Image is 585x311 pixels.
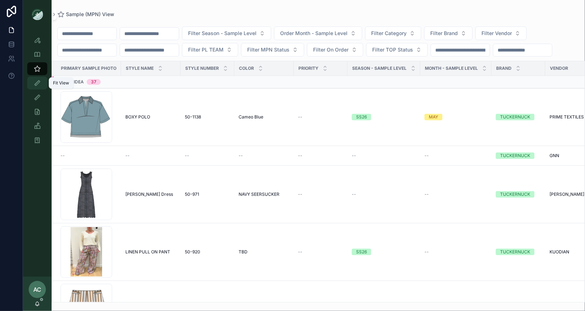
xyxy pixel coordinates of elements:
span: Filter On Order [313,46,349,53]
a: SS26 [352,249,416,255]
span: GNN [550,153,559,159]
span: PRIMARY SAMPLE PHOTO [61,65,116,71]
span: Filter Category [371,30,407,37]
a: 50-971 [185,191,230,197]
a: -- [298,249,343,255]
button: Select Button [366,43,428,57]
span: [PERSON_NAME] Dress [125,191,173,197]
span: -- [352,153,356,159]
a: -- [185,153,230,159]
span: Season - Sample Level [352,65,407,71]
a: -- [352,191,416,197]
div: Fit View [53,80,69,86]
button: Select Button [274,26,362,40]
div: SS26 [356,114,367,120]
a: -- [298,153,343,159]
a: -- [425,153,487,159]
span: -- [298,191,302,197]
a: -- [425,249,487,255]
a: -- [239,153,289,159]
div: TUCKERNUCK [500,191,530,198]
span: -- [425,153,429,159]
span: Idea [74,79,84,85]
span: Sample (MPN) View [66,11,114,18]
span: Filter Vendor [481,30,512,37]
span: Style Number [185,65,219,71]
span: -- [61,153,65,159]
div: TUCKERNUCK [500,249,530,255]
a: Cameo Blue [239,114,289,120]
span: -- [425,249,429,255]
span: -- [298,249,302,255]
button: Select Button [475,26,527,40]
span: Brand [496,65,512,71]
img: App logo [32,9,43,20]
button: Select Button [424,26,473,40]
a: TBD [239,249,289,255]
a: 50-920 [185,249,230,255]
span: Filter PL TEAM [188,46,224,53]
span: 50-971 [185,191,199,197]
span: TBD [239,249,248,255]
div: scrollable content [23,29,52,156]
a: -- [352,153,416,159]
a: BOXY POLO [125,114,176,120]
button: Select Button [241,43,304,57]
span: LINEN PULL ON PANT [125,249,170,255]
span: Vendor [550,65,568,71]
a: -- [425,191,487,197]
span: [PERSON_NAME] [550,191,584,197]
span: -- [298,114,302,120]
a: TUCKERNUCK [496,114,541,120]
span: NAVY SEERSUCKER [239,191,279,197]
a: NAVY SEERSUCKER [239,191,289,197]
div: SS26 [356,249,367,255]
button: Select Button [182,43,238,57]
span: -- [125,153,130,159]
span: PRIME TEXTILES [550,114,584,120]
a: LINEN PULL ON PANT [125,249,176,255]
a: -- [298,114,343,120]
a: TUCKERNUCK [496,191,541,198]
span: Style Name [126,65,154,71]
div: TUCKERNUCK [500,152,530,159]
span: PRIORITY [298,65,318,71]
div: 37 [91,79,96,85]
a: [PERSON_NAME] Dress [125,191,176,197]
a: 50-1138 [185,114,230,120]
span: -- [425,191,429,197]
a: -- [298,191,343,197]
span: -- [298,153,302,159]
a: TUCKERNUCK [496,249,541,255]
a: MAY [425,114,487,120]
span: 50-1138 [185,114,201,120]
span: AC [33,285,41,294]
span: KUODIAN [550,249,569,255]
div: TUCKERNUCK [500,114,530,120]
button: Select Button [365,26,421,40]
span: Filter Season - Sample Level [188,30,256,37]
span: Order Month - Sample Level [280,30,347,37]
span: Filter MPN Status [247,46,289,53]
span: BOXY POLO [125,114,150,120]
span: -- [185,153,189,159]
span: Filter Brand [430,30,458,37]
span: 50-920 [185,249,200,255]
div: MAY [429,114,438,120]
a: TUCKERNUCK [496,152,541,159]
span: -- [239,153,243,159]
span: MONTH - SAMPLE LEVEL [425,65,478,71]
span: Filter TOP Status [372,46,413,53]
span: Color [239,65,254,71]
a: -- [61,153,117,159]
a: SS26 [352,114,416,120]
span: Cameo Blue [239,114,263,120]
button: Select Button [307,43,363,57]
a: Sample (MPN) View [57,11,114,18]
span: -- [352,191,356,197]
button: Select Button [182,26,271,40]
a: -- [125,153,176,159]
